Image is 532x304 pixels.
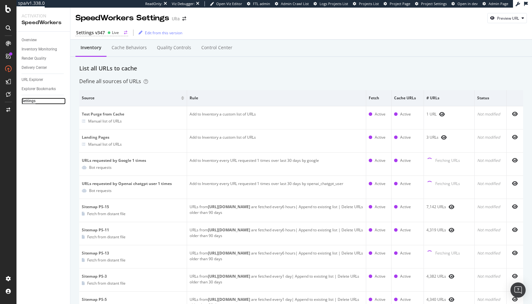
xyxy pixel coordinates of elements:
div: eye [449,297,454,302]
b: [URL][DOMAIN_NAME] [208,297,250,302]
span: Project Settings [421,1,447,6]
span: Source [82,95,179,101]
a: Delivery Center [22,64,66,71]
a: Project Settings [415,1,447,6]
div: Not modified [477,297,504,302]
div: eye [441,135,447,140]
div: Delivery Center [22,64,47,71]
span: Projects List [359,1,379,6]
div: Sitemap PS-11 [82,227,184,233]
div: eye [449,274,454,279]
div: URLs from are fetched every 6 hours | Append to existing list | Delete URLs older than 90 days [190,250,363,262]
div: eye [449,228,454,233]
a: Settings [22,98,66,104]
div: Sitemap PS-3 [82,274,184,279]
div: Settings [22,98,36,104]
div: Active [375,158,386,163]
td: Add to Inventory every URL requested 1 times over last 30 days by openai_chatgpt_user [187,176,366,199]
b: [URL][DOMAIN_NAME] [208,250,250,256]
div: arrow-right-arrow-left [182,17,186,21]
a: Admin Page [483,1,508,6]
div: Settings v347 [76,30,105,36]
div: eye [512,135,518,140]
div: Bot requests [89,165,112,170]
div: Sitemap PS-13 [82,250,184,256]
div: Fetching URLs [435,181,460,187]
div: Active [400,204,411,210]
div: ReadOnly: [145,1,162,6]
div: URL Explorer [22,76,43,83]
div: Not modified [477,158,504,163]
button: Edit from this version [136,28,182,38]
div: Active [400,135,411,140]
div: URLs requested by Google 1 times [82,158,184,163]
div: Active [400,111,411,117]
div: Open Intercom Messenger [510,282,526,298]
div: Explorer Bookmarks [22,86,56,92]
div: eye [512,250,518,255]
div: Active [400,227,411,233]
button: Preview URL [487,13,527,23]
div: Active [375,204,386,210]
div: eye [512,227,518,232]
span: Admin Crawl List [281,1,309,6]
div: URLs from are fetched every 6 hours | Append to existing list | Delete URLs older than 90 days [190,227,363,239]
div: Not modified [477,181,504,187]
div: Preview URL [497,16,519,21]
div: Not modified [477,274,504,279]
td: Add to Inventory every URL requested 1 times over last 30 days by google [187,153,366,176]
div: Active [375,135,386,140]
span: # URLs [426,95,470,101]
div: Activation [22,13,65,19]
div: Active [375,250,386,256]
div: Render Quality [22,55,46,62]
span: Admin Page [489,1,508,6]
div: eye [512,181,518,186]
div: Define all sources of URLs [79,78,148,85]
span: Open Viz Editor [216,1,242,6]
div: Edit from this version [145,30,182,36]
span: Fetch [369,95,387,101]
div: Viz Debugger: [172,1,195,6]
a: Logs Projects List [314,1,348,6]
div: Fetch from distant file [87,257,126,263]
div: Not modified [477,135,504,140]
b: [URL][DOMAIN_NAME] [208,204,250,209]
div: Inventory [81,44,101,51]
div: 1 URL [426,111,472,117]
div: eye [512,158,518,163]
div: 4,340 URLs [426,297,472,302]
b: [URL][DOMAIN_NAME] [208,227,250,233]
div: Ulta [172,16,180,22]
span: Rule [190,95,362,101]
span: Logs Projects List [320,1,348,6]
div: Not modified [477,227,504,233]
div: Manual list of URLs [88,118,122,124]
div: Active [375,297,386,302]
a: Open Viz Editor [210,1,242,6]
div: Active [400,158,411,163]
td: Add to Inventory a custom list of URLs [187,129,366,153]
div: URLs from are fetched every 1 day | Append to existing list | Delete URLs older than 30 days [190,274,363,285]
span: Status [477,95,502,101]
div: 3 URLs [426,135,472,140]
a: Open in dev [451,1,478,6]
div: Active [400,250,411,256]
a: Explorer Bookmarks [22,86,66,92]
div: Not modified [477,250,504,256]
div: SpeedWorkers Settings [75,13,169,23]
div: Active [375,111,386,117]
span: Cache URLs [394,95,420,101]
div: eye [449,204,454,209]
div: Not modified [477,204,504,210]
div: 4,382 URLs [426,274,472,279]
div: Manual list of URLs [88,142,122,147]
div: Inventory Monitoring [22,46,57,53]
div: Live [112,30,119,35]
a: Admin Crawl List [275,1,309,6]
div: Test Purge from Cache [82,111,184,117]
div: Fetch from distant file [87,211,126,216]
a: Render Quality [22,55,66,62]
div: eye [512,274,518,279]
div: Active [375,227,386,233]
